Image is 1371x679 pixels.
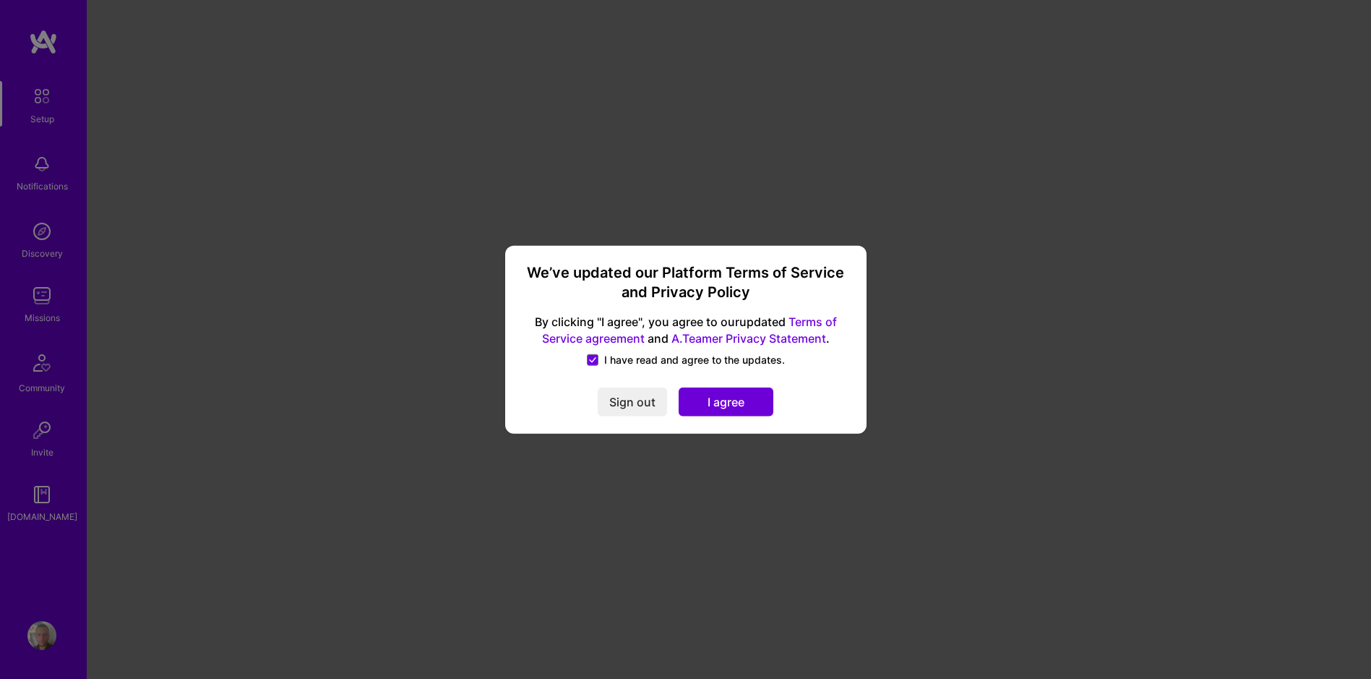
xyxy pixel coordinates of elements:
button: I agree [679,388,773,417]
button: Sign out [598,388,667,417]
a: Terms of Service agreement [542,315,837,346]
span: I have read and agree to the updates. [604,353,785,367]
h3: We’ve updated our Platform Terms of Service and Privacy Policy [523,262,849,302]
span: By clicking "I agree", you agree to our updated and . [523,314,849,347]
a: A.Teamer Privacy Statement [671,331,826,346]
